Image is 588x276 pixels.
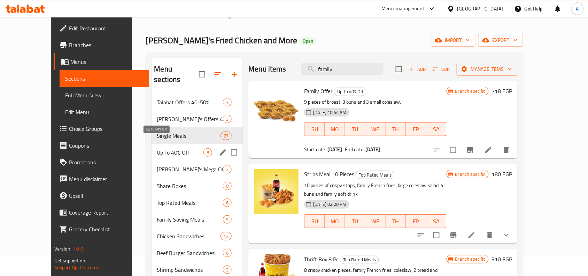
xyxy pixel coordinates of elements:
[356,171,395,179] div: Top Rated Meals
[218,147,228,158] button: edit
[304,122,325,136] button: SU
[223,116,231,122] span: 3
[498,227,515,244] button: show more
[65,91,144,99] span: Full Menu View
[426,214,447,228] button: SA
[157,249,223,257] span: Beef Burger Sandwiches
[484,36,518,45] span: export
[54,256,86,265] span: Get support on:
[325,122,345,136] button: MO
[263,11,279,20] span: Menus
[388,216,403,226] span: TH
[452,256,488,262] span: Branch specific
[388,124,403,134] span: TH
[54,263,99,272] a: Support.OpsPlatform
[54,171,149,187] a: Menu disclaimer
[171,11,173,20] li: /
[481,227,498,244] button: delete
[69,24,144,32] span: Edit Restaurant
[368,124,383,134] span: WE
[223,99,231,106] span: 3
[152,245,243,261] div: Beef Burger Sandwiches6
[223,267,231,273] span: 3
[157,165,223,173] div: Tiko's Mega Offers
[223,266,232,274] div: items
[72,244,83,253] span: 1.0.0
[340,256,379,264] div: Top Rated Meals
[412,227,429,244] button: sort-choices
[445,227,462,244] button: Branch-specific-item
[254,86,299,131] img: Family Offer
[327,145,342,154] b: [DATE]
[223,200,231,206] span: 6
[348,216,363,226] span: TU
[157,199,223,207] div: Top Rated Meals
[452,88,488,95] span: Branch specific
[223,250,231,256] span: 6
[406,64,428,75] button: Add
[304,86,333,96] span: Family Offer
[328,124,342,134] span: MO
[223,249,232,257] div: items
[502,231,511,239] svg: Show Choices
[301,63,384,75] input: search
[69,158,144,166] span: Promotions
[457,63,518,76] button: Manage items
[146,11,168,20] a: Home
[54,244,71,253] span: Version:
[462,65,512,74] span: Manage items
[152,211,243,228] div: Family Saving Meals5
[54,53,149,70] a: Menus
[307,216,322,226] span: SU
[409,124,424,134] span: FR
[195,67,209,82] span: Select all sections
[429,228,444,243] span: Select to update
[157,232,221,240] span: Chicken Sandwiches
[345,122,365,136] button: TU
[220,232,232,240] div: items
[431,34,475,47] button: import
[492,254,512,264] h6: 310 EGP
[431,64,454,75] button: Sort
[576,5,579,13] span: A
[152,144,243,161] div: Up To 40% Off8edit
[409,216,424,226] span: FR
[152,111,243,127] div: [PERSON_NAME]'s Offers 40-50% Off3
[204,149,212,156] span: 8
[157,266,223,274] span: Shrimp Sandwiches
[452,171,488,178] span: Branch specific
[368,216,383,226] span: WE
[152,178,243,194] div: Share Boxes0
[428,64,457,75] span: Sort items
[325,214,345,228] button: MO
[406,214,426,228] button: FR
[386,214,406,228] button: TH
[365,214,386,228] button: WE
[345,214,365,228] button: TU
[433,65,452,73] span: Sort
[340,256,379,264] span: Top Rated Meals
[157,98,223,106] span: Talabat Offers 40-50%
[436,36,470,45] span: import
[310,201,349,208] span: [DATE] 02:20 PM
[54,221,149,238] a: Grocery Checklist
[249,11,252,20] li: /
[152,161,243,178] div: [PERSON_NAME]'s Mega Offers2
[146,32,297,48] span: [PERSON_NAME]'s Fried Chicken and More
[226,66,243,83] button: Add section
[366,145,380,154] b: [DATE]
[484,146,493,154] a: Edit menu item
[221,233,231,240] span: 12
[157,148,204,157] span: Up To 40% Off
[209,66,226,83] span: Sort sections
[54,154,149,171] a: Promotions
[157,215,223,224] span: Family Saving Meals
[69,125,144,133] span: Choice Groups
[220,132,232,140] div: items
[406,122,426,136] button: FR
[54,37,149,53] a: Branches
